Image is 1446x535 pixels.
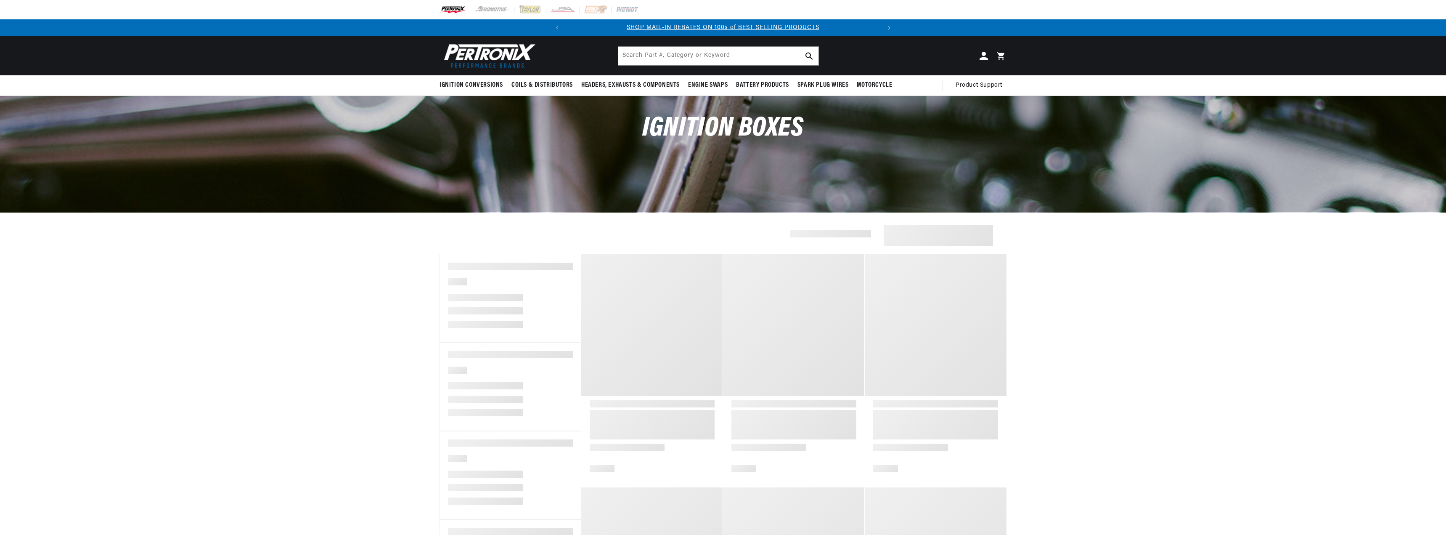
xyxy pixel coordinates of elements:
[642,115,803,142] span: Ignition Boxes
[732,75,793,95] summary: Battery Products
[440,75,507,95] summary: Ignition Conversions
[881,19,898,36] button: Translation missing: en.sections.announcements.next_announcement
[797,81,849,90] span: Spark Plug Wires
[566,23,881,32] div: Announcement
[549,19,566,36] button: Translation missing: en.sections.announcements.previous_announcement
[440,41,536,70] img: Pertronix
[440,81,503,90] span: Ignition Conversions
[618,47,818,65] input: Search Part #, Category or Keyword
[688,81,728,90] span: Engine Swaps
[511,81,573,90] span: Coils & Distributors
[507,75,577,95] summary: Coils & Distributors
[800,47,818,65] button: Search Part #, Category or Keyword
[956,81,1002,90] span: Product Support
[577,75,684,95] summary: Headers, Exhausts & Components
[566,23,881,32] div: 1 of 2
[956,75,1006,96] summary: Product Support
[418,19,1028,36] slideshow-component: Translation missing: en.sections.announcements.announcement_bar
[627,24,819,31] a: SHOP MAIL-IN REBATES ON 100s of BEST SELLING PRODUCTS
[857,81,892,90] span: Motorcycle
[853,75,896,95] summary: Motorcycle
[793,75,853,95] summary: Spark Plug Wires
[736,81,789,90] span: Battery Products
[684,75,732,95] summary: Engine Swaps
[581,81,680,90] span: Headers, Exhausts & Components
